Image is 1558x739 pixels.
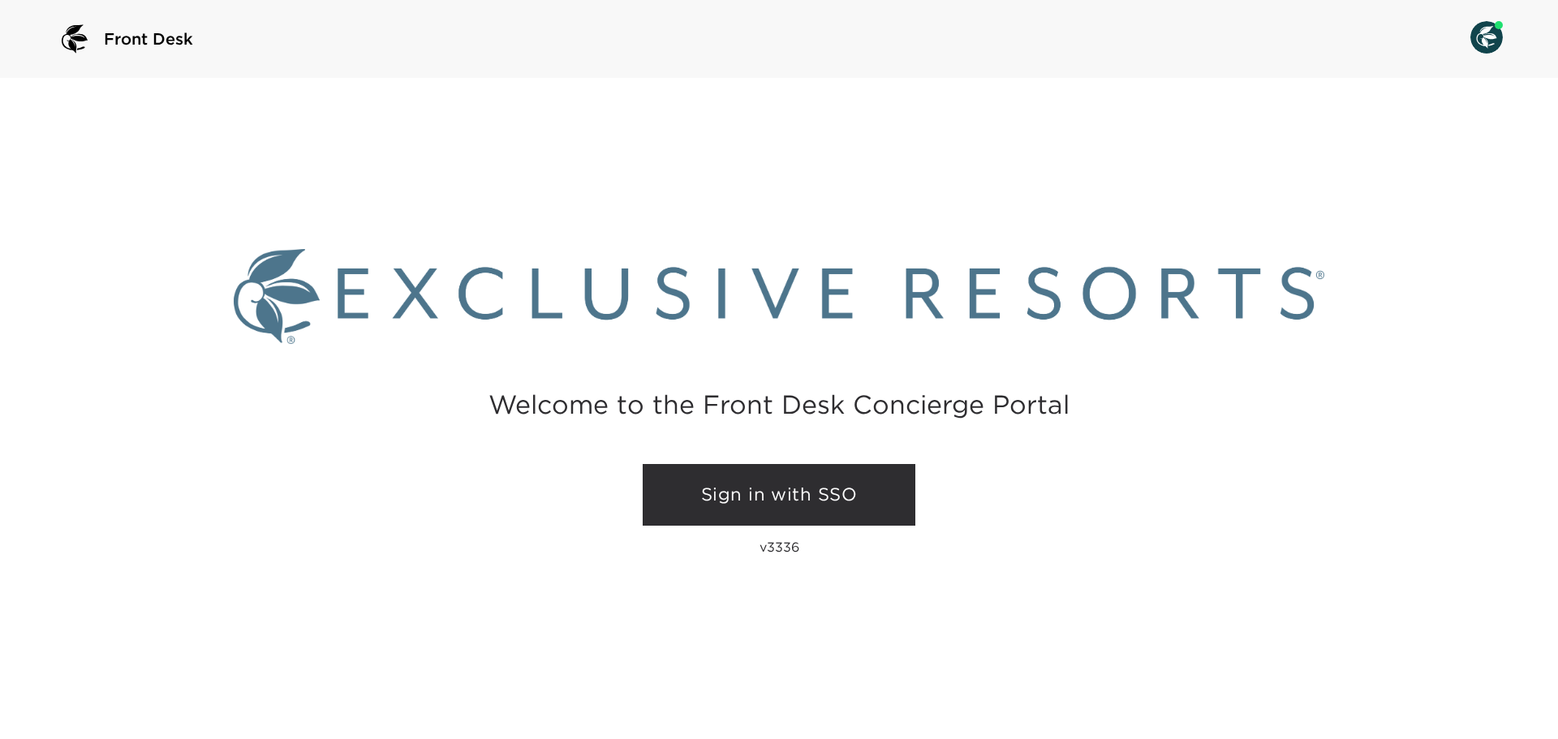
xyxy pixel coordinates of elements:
h2: Welcome to the Front Desk Concierge Portal [488,392,1070,417]
img: Exclusive Resorts logo [234,249,1324,344]
a: Sign in with SSO [643,464,915,526]
p: v3336 [760,539,799,555]
img: User [1470,21,1503,54]
span: Front Desk [104,28,193,50]
img: logo [55,19,94,58]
